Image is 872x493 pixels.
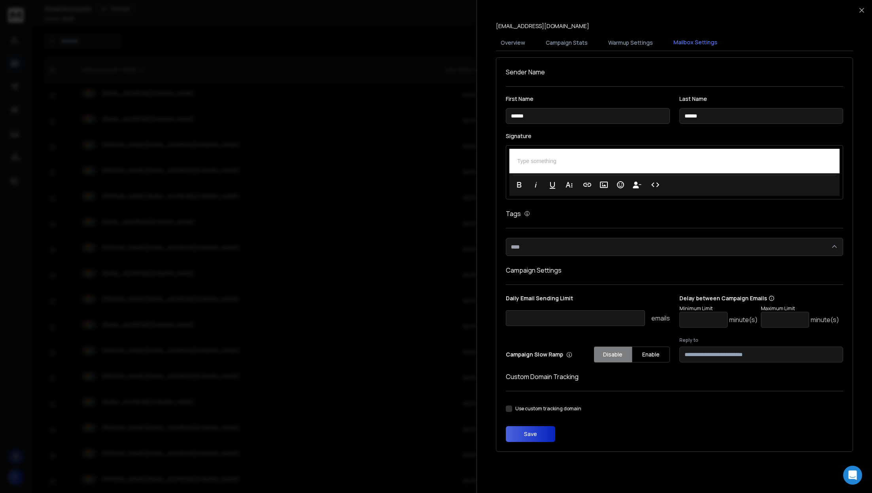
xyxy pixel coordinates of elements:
[761,305,839,312] p: Maximum Limit
[632,347,670,362] button: Enable
[506,294,670,305] p: Daily Email Sending Limit
[515,406,581,412] label: Use custom tracking domain
[669,34,722,52] button: Mailbox Settings
[679,337,844,343] label: Reply to
[729,315,758,324] p: minute(s)
[843,466,862,485] div: Open Intercom Messenger
[496,34,530,51] button: Overview
[506,351,572,358] p: Campaign Slow Ramp
[541,34,592,51] button: Campaign Stats
[811,315,839,324] p: minute(s)
[630,177,645,193] button: Insert Unsubscribe Link
[613,177,628,193] button: Emoticons
[506,209,521,218] h1: Tags
[651,313,670,323] p: emails
[506,67,843,77] h1: Sender Name
[545,177,560,193] button: Underline (⌘U)
[679,294,839,302] p: Delay between Campaign Emails
[562,177,577,193] button: More Text
[594,347,632,362] button: Disable
[596,177,611,193] button: Insert Image (⌘P)
[496,22,589,30] p: [EMAIL_ADDRESS][DOMAIN_NAME]
[506,426,555,442] button: Save
[679,305,758,312] p: Minimum Limit
[512,177,527,193] button: Bold (⌘B)
[580,177,595,193] button: Insert Link (⌘K)
[506,133,843,139] label: Signature
[528,177,543,193] button: Italic (⌘I)
[506,96,670,102] label: First Name
[648,177,663,193] button: Code View
[506,372,843,381] h1: Custom Domain Tracking
[679,96,844,102] label: Last Name
[603,34,658,51] button: Warmup Settings
[506,265,843,275] h1: Campaign Settings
